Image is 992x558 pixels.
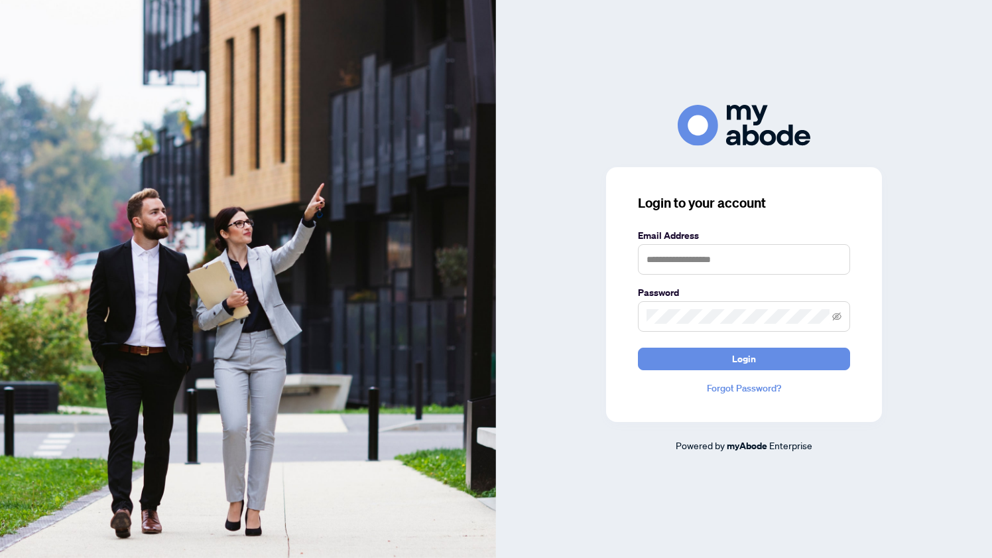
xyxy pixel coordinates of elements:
h3: Login to your account [638,194,850,212]
span: eye-invisible [832,312,841,321]
span: Enterprise [769,439,812,451]
span: Login [732,348,756,370]
label: Email Address [638,228,850,243]
a: Forgot Password? [638,381,850,395]
label: Password [638,285,850,300]
img: ma-logo [678,105,810,145]
span: Powered by [676,439,725,451]
a: myAbode [727,439,767,453]
button: Login [638,348,850,370]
